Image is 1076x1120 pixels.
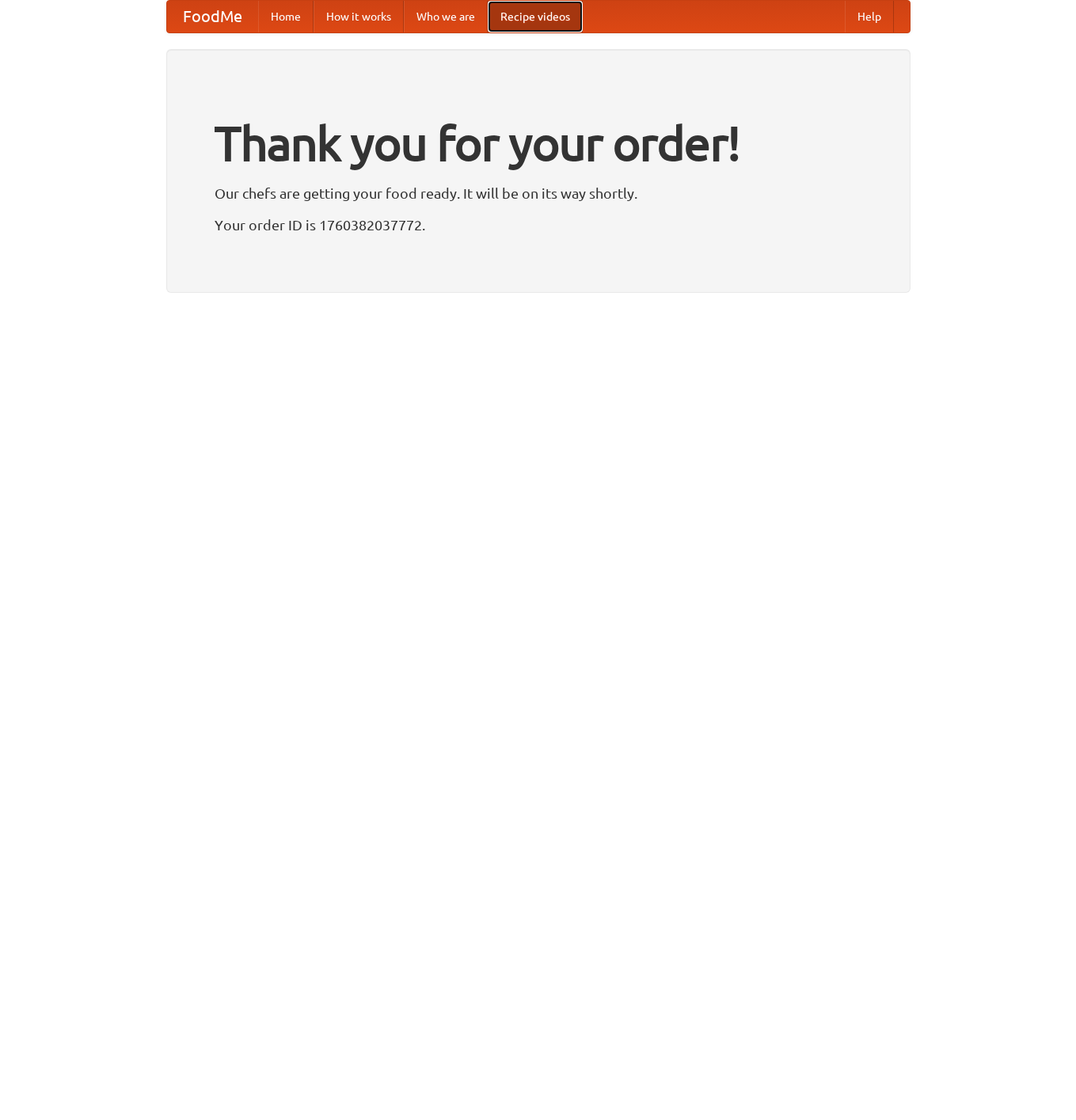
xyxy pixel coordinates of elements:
[314,1,404,32] a: How it works
[845,1,894,32] a: Help
[215,213,862,237] p: Your order ID is 1760382037772.
[167,1,258,32] a: FoodMe
[215,181,862,205] p: Our chefs are getting your food ready. It will be on its way shortly.
[404,1,488,32] a: Who we are
[258,1,314,32] a: Home
[488,1,583,32] a: Recipe videos
[215,105,862,181] h1: Thank you for your order!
